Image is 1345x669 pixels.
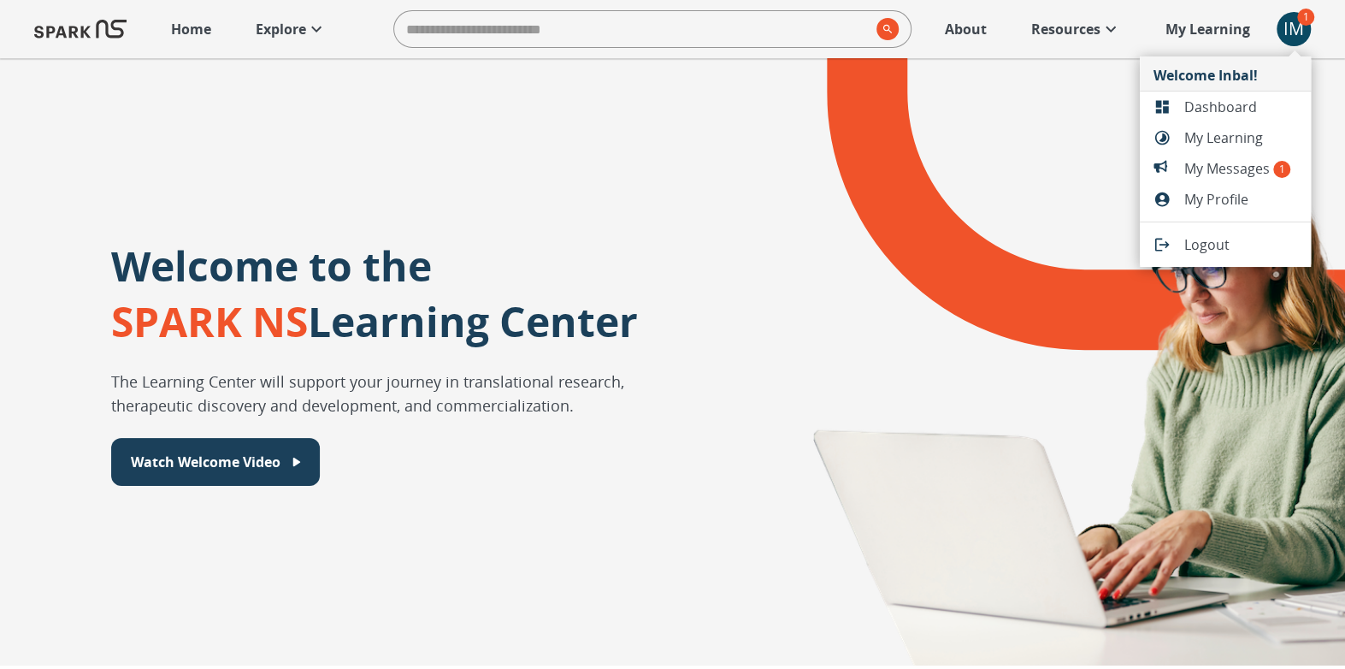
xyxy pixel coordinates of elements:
span: Logout [1184,234,1297,255]
span: My Profile [1184,189,1297,210]
span: My Messages [1184,158,1297,179]
span: Dashboard [1184,97,1297,117]
li: Welcome Inbal! [1140,56,1311,92]
span: My Learning [1184,127,1297,148]
span: 1 [1273,161,1290,178]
